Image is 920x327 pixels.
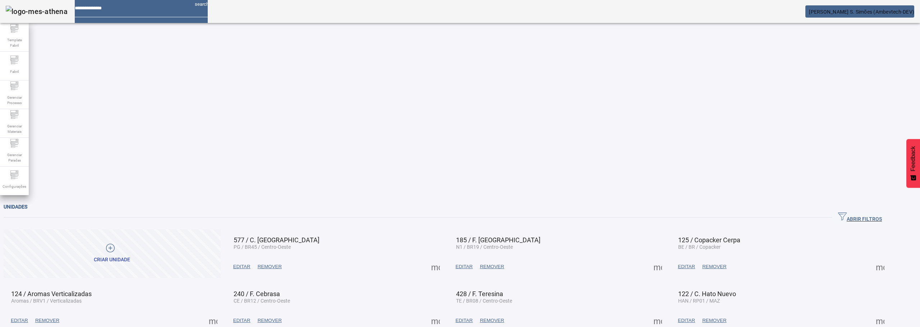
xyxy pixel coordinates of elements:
span: N1 / BR19 / Centro-Oeste [456,244,513,250]
button: EDITAR [674,314,699,327]
button: Mais [207,314,220,327]
button: REMOVER [254,260,285,273]
span: PG / BR45 / Centro-Oeste [234,244,291,250]
span: TE / BR08 / Centro-Oeste [456,298,512,304]
button: REMOVER [476,260,507,273]
span: Gerenciar Materiais [4,121,25,136]
span: 124 / Aromas Verticalizadas [11,290,92,298]
div: Criar unidade [94,256,130,263]
button: REMOVER [254,314,285,327]
button: EDITAR [452,314,477,327]
button: EDITAR [7,314,32,327]
span: HAN / RP01 / MAZ [678,298,720,304]
span: Aromas / BRV1 / Verticalizadas [11,298,82,304]
span: EDITAR [11,317,28,324]
span: EDITAR [456,317,473,324]
img: logo-mes-athena [6,6,68,17]
span: Gerenciar Paradas [4,150,25,165]
button: EDITAR [230,314,254,327]
button: EDITAR [452,260,477,273]
span: REMOVER [480,317,504,324]
span: REMOVER [702,263,726,270]
button: Mais [429,260,442,273]
span: Fabril [8,67,21,76]
span: EDITAR [233,317,250,324]
span: REMOVER [258,263,282,270]
span: BE / BR / Copacker [678,244,721,250]
span: 122 / C. Hato Nuevo [678,290,736,298]
button: Mais [429,314,442,327]
span: Gerenciar Processo [4,93,25,108]
span: EDITAR [678,317,695,324]
span: EDITAR [233,263,250,270]
span: 240 / F. Cebrasa [234,290,280,298]
span: Feedback [910,146,916,171]
span: CE / BR12 / Centro-Oeste [234,298,290,304]
span: [PERSON_NAME] S. Simões (Ambevtech-DEV) [809,9,914,15]
span: REMOVER [702,317,726,324]
button: REMOVER [699,314,730,327]
span: 428 / F. Teresina [456,290,503,298]
button: Mais [874,314,887,327]
span: 577 / C. [GEOGRAPHIC_DATA] [234,236,319,244]
button: REMOVER [32,314,63,327]
button: Criar unidade [4,229,221,278]
span: 125 / Copacker Cerpa [678,236,740,244]
button: REMOVER [476,314,507,327]
button: Mais [651,260,664,273]
button: ABRIR FILTROS [832,211,888,224]
span: EDITAR [678,263,695,270]
button: Mais [874,260,887,273]
span: REMOVER [35,317,59,324]
span: Unidades [4,204,27,210]
button: Feedback - Mostrar pesquisa [906,139,920,188]
button: Mais [651,314,664,327]
span: ABRIR FILTROS [838,212,882,223]
span: Template Fabril [4,35,25,50]
span: EDITAR [456,263,473,270]
span: Configurações [0,182,28,191]
button: EDITAR [230,260,254,273]
span: REMOVER [480,263,504,270]
span: REMOVER [258,317,282,324]
button: EDITAR [674,260,699,273]
button: REMOVER [699,260,730,273]
span: 185 / F. [GEOGRAPHIC_DATA] [456,236,540,244]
